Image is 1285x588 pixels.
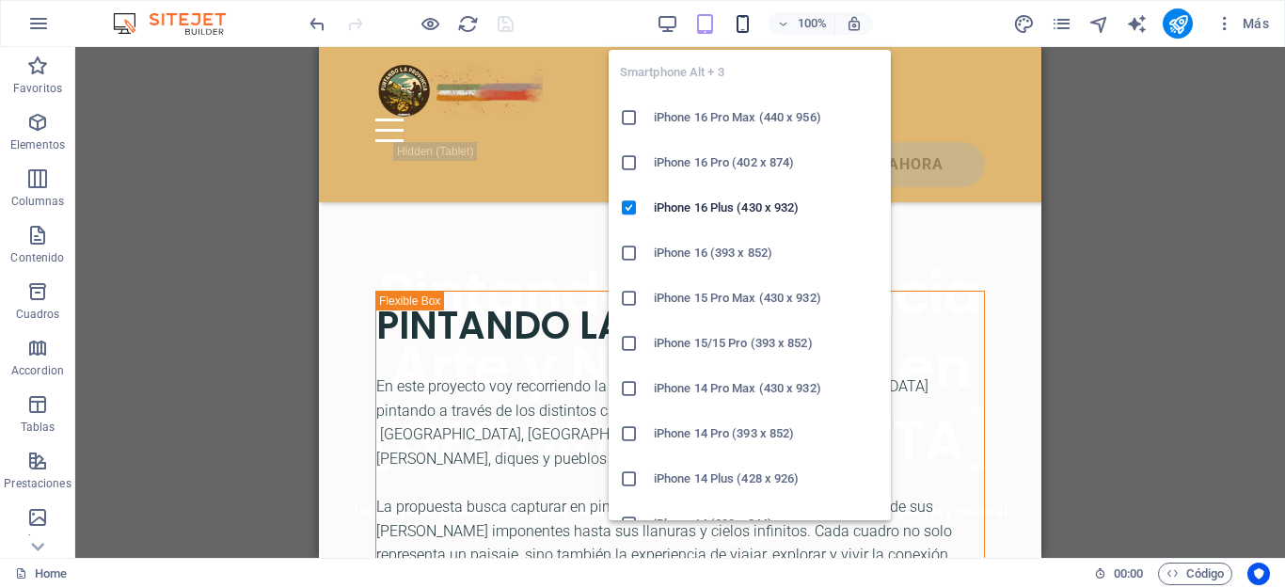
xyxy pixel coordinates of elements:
h6: iPhone 16 (393 x 852) [654,242,880,264]
h6: iPhone 16 Pro (402 x 874) [654,151,880,174]
h6: iPhone 15 Pro Max (430 x 932) [654,287,880,310]
span: Más [1215,14,1269,33]
i: Deshacer: Cambiar texto (Ctrl+Z) [307,13,328,35]
button: publish [1163,8,1193,39]
h6: iPhone 14 (390 x 844) [654,513,880,535]
span: : [1127,566,1130,580]
button: text_generator [1125,12,1148,35]
button: pages [1050,12,1072,35]
i: Navegador [1088,13,1110,35]
p: Elementos [10,137,65,152]
p: Contenido [10,250,64,265]
i: Diseño (Ctrl+Alt+Y) [1013,13,1035,35]
p: Cuadros [16,307,60,322]
h6: iPhone 15/15 Pro (393 x 852) [654,332,880,355]
i: Al redimensionar, ajustar el nivel de zoom automáticamente para ajustarse al dispositivo elegido. [846,15,863,32]
button: Código [1158,563,1232,585]
h6: iPhone 16 Plus (430 x 932) [654,197,880,219]
p: Favoritos [13,81,62,96]
button: Usercentrics [1247,563,1270,585]
h6: 100% [797,12,827,35]
button: undo [306,12,328,35]
h6: iPhone 14 Pro Max (430 x 932) [654,377,880,400]
a: Haz clic para cancelar la selección y doble clic para abrir páginas [15,563,67,585]
span: Código [1166,563,1224,585]
h6: iPhone 16 Pro Max (440 x 956) [654,106,880,129]
h6: iPhone 14 Pro (393 x 852) [654,422,880,445]
button: 100% [769,12,835,35]
p: Columnas [11,194,65,209]
p: Imágenes [12,532,63,548]
i: Páginas (Ctrl+Alt+S) [1051,13,1072,35]
i: AI Writer [1126,13,1148,35]
button: navigator [1087,12,1110,35]
button: Más [1208,8,1277,39]
button: design [1012,12,1035,35]
h6: iPhone 14 Plus (428 x 926) [654,468,880,490]
p: Tablas [21,420,56,435]
img: Editor Logo [108,12,249,35]
p: Prestaciones [4,476,71,491]
h6: Tiempo de la sesión [1094,563,1144,585]
i: Publicar [1167,13,1189,35]
span: 00 00 [1114,563,1143,585]
p: Accordion [11,363,64,378]
button: reload [456,12,479,35]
